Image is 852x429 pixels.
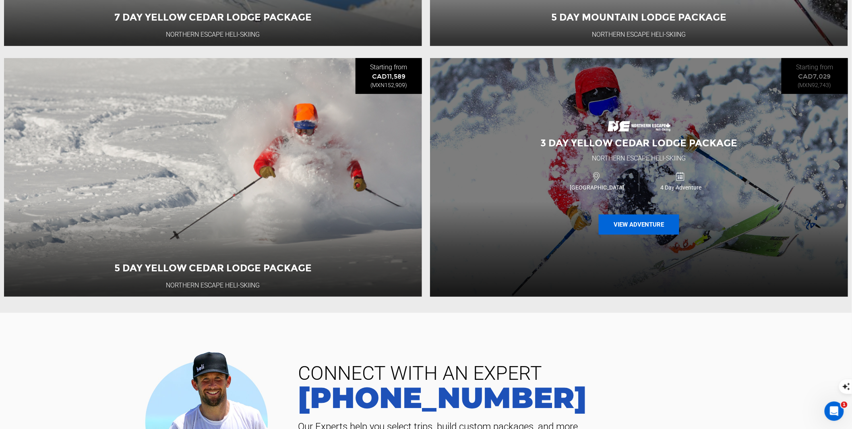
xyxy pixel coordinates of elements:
[292,364,840,383] span: CONNECT WITH AN EXPERT
[639,183,723,192] span: 4 Day Adventure
[592,154,686,163] div: Northern Escape Heli-Skiing
[292,383,840,412] a: [PHONE_NUMBER]
[540,137,738,149] span: 3 Day Yellow Cedar Lodge Package
[607,114,671,132] img: images
[555,183,639,192] span: [GEOGRAPHIC_DATA]
[825,402,844,421] iframe: Intercom live chat
[599,214,679,235] button: View Adventure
